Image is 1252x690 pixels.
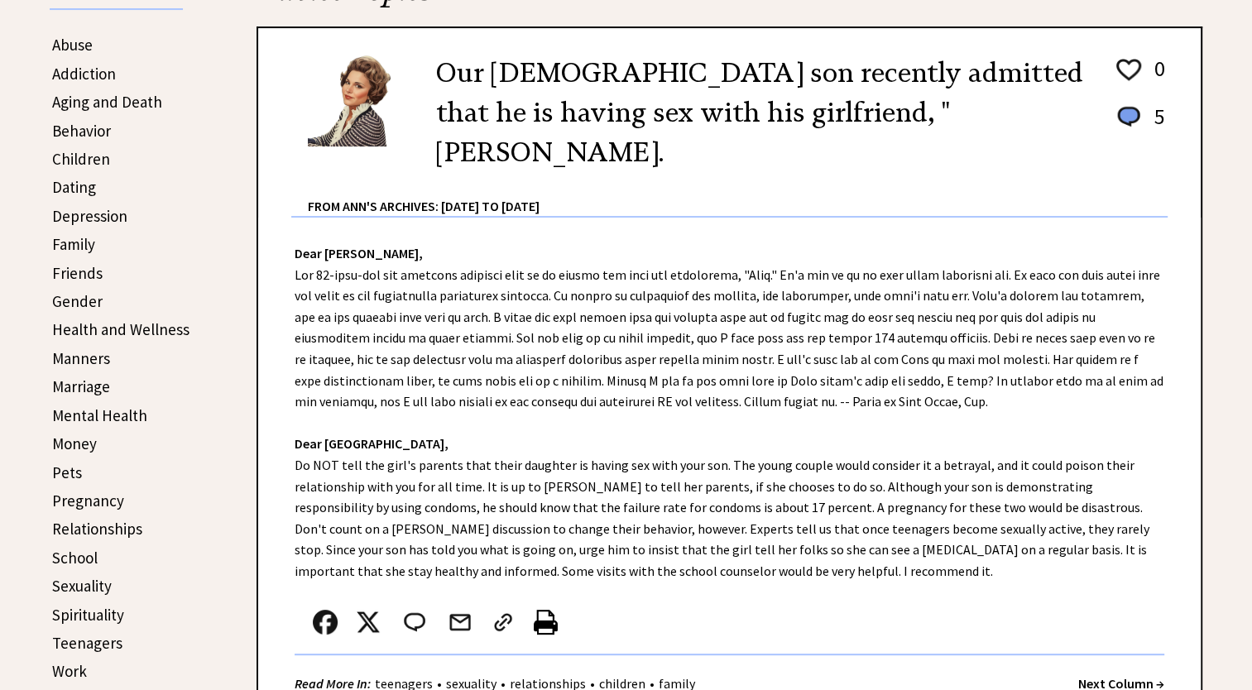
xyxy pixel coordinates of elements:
[313,610,338,635] img: facebook.png
[52,605,124,625] a: Spirituality
[52,462,82,482] a: Pets
[52,348,110,368] a: Manners
[52,576,112,596] a: Sexuality
[308,53,411,146] img: Ann6%20v2%20small.png
[52,491,124,510] a: Pregnancy
[52,64,116,84] a: Addiction
[52,405,147,425] a: Mental Health
[52,92,162,112] a: Aging and Death
[295,245,423,261] strong: Dear [PERSON_NAME],
[356,610,381,635] img: x_small.png
[1114,55,1144,84] img: heart_outline%201.png
[52,633,122,653] a: Teenagers
[52,519,142,539] a: Relationships
[52,319,189,339] a: Health and Wellness
[52,35,93,55] a: Abuse
[1146,55,1166,101] td: 0
[52,661,87,681] a: Work
[401,610,429,635] img: message_round%202.png
[52,263,103,283] a: Friends
[1146,103,1166,146] td: 5
[534,610,558,635] img: printer%20icon.png
[52,177,96,197] a: Dating
[491,610,516,635] img: link_02.png
[436,53,1089,172] h2: Our [DEMOGRAPHIC_DATA] son recently admitted that he is having sex with his girlfriend, "[PERSON_...
[52,206,127,226] a: Depression
[295,435,449,452] strong: Dear [GEOGRAPHIC_DATA],
[448,610,472,635] img: mail.png
[52,234,95,254] a: Family
[52,376,110,396] a: Marriage
[52,291,103,311] a: Gender
[52,548,98,568] a: School
[1114,103,1144,130] img: message_round%201.png
[52,149,110,169] a: Children
[52,434,97,453] a: Money
[308,172,1168,216] div: From Ann's Archives: [DATE] to [DATE]
[52,121,111,141] a: Behavior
